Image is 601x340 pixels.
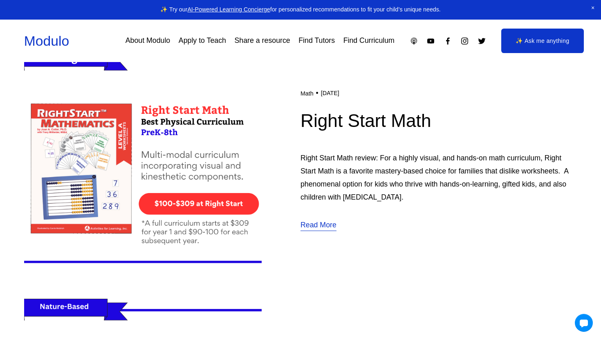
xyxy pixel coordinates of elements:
[321,90,339,97] time: [DATE]
[179,34,226,49] a: Apply to Teach
[300,219,336,232] a: Read More
[300,90,314,97] a: Math
[187,6,270,13] a: AI-Powered Learning Concierge
[478,37,486,45] a: Twitter
[501,29,584,53] a: ✨ Ask me anything
[300,111,431,131] a: Right Start Math
[235,34,290,49] a: Share a resource
[24,41,262,279] img: Right Start Math
[460,37,469,45] a: Instagram
[24,33,69,49] a: Modulo
[410,37,418,45] a: Apple Podcasts
[444,37,452,45] a: Facebook
[298,34,335,49] a: Find Tutors
[300,152,577,204] p: Right Start Math review: For a highly visual, and hands-on math curriculum, Right Start Math is a...
[343,34,395,49] a: Find Curriculum
[426,37,435,45] a: YouTube
[126,34,170,49] a: About Modulo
